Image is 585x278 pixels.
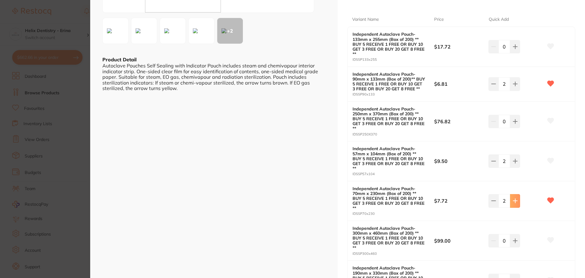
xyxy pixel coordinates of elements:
[353,107,426,131] b: Independent Autoclave Pouch- 250mm x 370mm (Box of 200) ** BUY 5 RECEIVE 1 FREE OR BUY 10 GET 3 F...
[162,26,172,36] img: My5qcGc
[190,26,200,36] img: cm9kdWN0LmpwZw
[434,237,483,244] b: $99.00
[353,186,426,211] b: Independent Autoclave Pouch- 70mm x 230mm (Box of 200) ** BUY 5 RECEIVE 1 FREE OR BUY 10 GET 3 FR...
[353,72,426,91] b: Independent Autoclave Pouch- 90mm x 133mm (Box of 200)** BUY 5 RECEIVE 1 FREE OR BUY 10 GET 3 FRE...
[352,16,379,23] p: Variant Name
[353,226,426,250] b: Independent Autoclave Pouch- 300mm x 460mm (Box of 200) ** BUY 5 RECEIVE 1 FREE OR BUY 10 GET 3 F...
[434,197,483,204] b: $7.72
[105,26,114,36] img: Ny5qcGc
[102,63,325,91] div: Autoclave Pouches Self Sealing with Indicator Pouch includes steam and chemivapour interior indic...
[353,132,434,136] small: IDSSP250X370
[353,252,434,256] small: IDSSP300x460
[133,26,143,36] img: Ni5qcGc
[434,43,483,50] b: $17.72
[434,81,483,87] b: $6.81
[434,16,444,23] p: Price
[434,158,483,164] b: $9.50
[353,32,426,56] b: Independent Autoclave Pouch- 133mm x 255mm (Box of 200) ** BUY 5 RECEIVE 1 FREE OR BUY 10 GET 3 F...
[217,18,243,44] button: +2
[353,212,434,216] small: IDSSP70x230
[353,92,434,96] small: IDSSP90x133
[489,16,509,23] p: Quick Add
[434,118,483,125] b: $76.82
[353,146,426,171] b: Independent Autoclave Pouch- 57mm x 104mm (Box of 200) ** BUY 5 RECEIVE 1 FREE OR BUY 10 GET 3 FR...
[217,18,243,44] div: + 2
[102,56,136,63] b: Product Detail
[353,172,434,176] small: IDSSP57x104
[353,58,434,62] small: IDSSP133x255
